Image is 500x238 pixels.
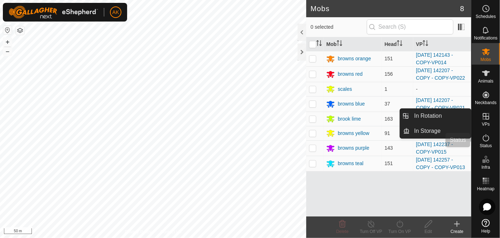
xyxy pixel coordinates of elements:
th: Mob [323,37,381,51]
span: AK [112,9,119,16]
span: Neckbands [475,101,496,105]
p-sorticon: Activate to sort [316,41,322,47]
div: Create [443,228,471,235]
div: browns blue [338,100,365,108]
a: In Rotation [410,109,471,123]
span: Help [481,229,490,233]
a: Help [472,216,500,236]
span: 91 [385,130,390,136]
span: Delete [336,229,349,234]
div: browns yellow [338,130,369,137]
p-sorticon: Activate to sort [337,41,342,47]
span: 37 [385,101,390,107]
span: 163 [385,116,393,122]
div: Turn On VP [385,228,414,235]
span: Infra [481,165,490,169]
span: Heatmap [477,187,495,191]
span: Animals [478,79,494,83]
span: 151 [385,160,393,166]
div: browns purple [338,144,369,152]
a: [DATE] 142143 - COPY-VP014 [416,52,453,65]
a: [DATE] 142207 - COPY - COPY-VP022 [416,67,465,81]
p-sorticon: Activate to sort [397,41,403,47]
span: 8 [460,3,464,14]
h2: Mobs [311,4,460,13]
td: - [413,82,471,96]
li: In Rotation [400,109,471,123]
button: + [3,38,12,46]
button: Map Layers [16,26,24,35]
span: In Rotation [414,112,442,120]
span: 0 selected [311,23,366,31]
button: – [3,47,12,56]
p-sorticon: Activate to sort [423,41,428,47]
img: Gallagher Logo [9,6,98,19]
th: Head [382,37,413,51]
a: Contact Us [160,229,181,235]
div: browns red [338,70,362,78]
span: Mobs [481,57,491,62]
span: Status [480,144,492,148]
span: 143 [385,145,393,151]
a: [DATE] 142237 - COPY-VP015 [416,141,453,155]
span: 151 [385,56,393,61]
li: In Storage [400,124,471,138]
span: In Storage [414,127,441,135]
button: Reset Map [3,26,12,34]
input: Search (S) [367,19,453,34]
a: [DATE] 142257 - COPY - COPY-VP013 [416,157,465,170]
span: 156 [385,71,393,77]
a: In Storage [410,124,471,138]
div: scales [338,85,352,93]
span: Schedules [476,14,496,19]
a: Privacy Policy [125,229,152,235]
div: browns teal [338,160,364,167]
div: Turn Off VP [357,228,385,235]
a: [DATE] 142207 - COPY - COPY-VP021 [416,97,465,111]
div: Edit [414,228,443,235]
span: 1 [385,86,388,92]
span: Notifications [474,36,497,40]
div: browns orange [338,55,371,62]
div: brook lime [338,115,361,123]
span: VPs [482,122,490,126]
th: VP [413,37,471,51]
